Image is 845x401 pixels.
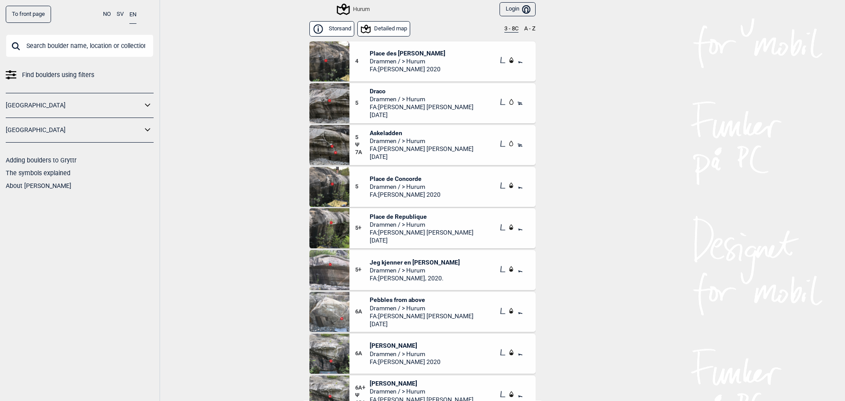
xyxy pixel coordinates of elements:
div: Evin Rude 2111136A[PERSON_NAME]Drammen / > HurumFA:[PERSON_NAME] 2020 [309,334,536,374]
div: Jeg kjenner en hval 2111145+Jeg kjenner en [PERSON_NAME]Drammen / > HurumFA:[PERSON_NAME], 2020. [309,250,536,290]
span: FA: [PERSON_NAME] 2020 [370,191,441,199]
span: Place de Concorde [370,175,441,183]
span: [DATE] [370,111,474,119]
span: Jeg kjenner en [PERSON_NAME] [370,258,460,266]
img: Place des Ternes 211113 [309,41,349,81]
span: Drammen / > Hurum [370,304,474,312]
span: Place de Republique [370,213,474,221]
span: 5 [355,99,370,107]
img: Evin Rude 211113 [309,334,349,374]
span: Drammen / > Hurum [370,57,445,65]
span: Drammen / > Hurum [370,266,460,274]
span: Drammen / > Hurum [370,221,474,228]
button: EN [129,6,136,24]
a: The symbols explained [6,169,70,177]
span: Draco [370,87,474,95]
button: Storsand [309,21,354,37]
a: [GEOGRAPHIC_DATA] [6,99,142,112]
button: Login [500,2,536,17]
span: 5+ [355,224,370,232]
span: Drammen / > Hurum [370,350,441,358]
span: 7A [355,149,370,156]
span: 6A [355,308,370,316]
div: Hurum [338,4,370,15]
img: Draco 211113 [309,83,349,123]
span: Pebbles from above [370,296,474,304]
div: Place de Concorde 2111135Place de ConcordeDrammen / > HurumFA:[PERSON_NAME] 2020 [309,167,536,207]
div: Ψ [355,129,370,161]
span: Askeladden [370,129,474,137]
div: Pebbles from above 2111136APebbles from aboveDrammen / > HurumFA:[PERSON_NAME] [PERSON_NAME][DATE] [309,292,536,332]
a: Adding boulders to Gryttr [6,157,77,164]
button: A - Z [524,26,536,33]
img: Askeladden [309,125,349,165]
span: FA: [PERSON_NAME] [PERSON_NAME] [370,312,474,320]
span: [PERSON_NAME] [370,379,474,387]
a: About [PERSON_NAME] [6,182,71,189]
div: Place de Republique 2111135+Place de RepubliqueDrammen / > HurumFA:[PERSON_NAME] [PERSON_NAME][DATE] [309,208,536,248]
span: FA: [PERSON_NAME] [PERSON_NAME] [370,145,474,153]
span: [DATE] [370,320,474,328]
span: Drammen / > Hurum [370,95,474,103]
div: Askeladden5Ψ7AAskeladdenDrammen / > HurumFA:[PERSON_NAME] [PERSON_NAME][DATE] [309,125,536,165]
div: Draco 2111135DracoDrammen / > HurumFA:[PERSON_NAME] [PERSON_NAME][DATE] [309,83,536,123]
button: 3 - 8C [504,26,518,33]
button: NO [103,6,111,23]
img: Pebbles from above 211113 [309,292,349,332]
img: Place de Republique 211113 [309,208,349,248]
img: Place de Concorde 211113 [309,167,349,207]
span: Drammen / > Hurum [370,183,441,191]
span: Place des [PERSON_NAME] [370,49,445,57]
span: 5 [355,183,370,191]
span: [DATE] [370,236,474,244]
span: 5 [355,134,370,141]
a: [GEOGRAPHIC_DATA] [6,124,142,136]
input: Search boulder name, location or collection [6,34,154,57]
span: Drammen / > Hurum [370,137,474,145]
span: FA: [PERSON_NAME] 2020 [370,65,445,73]
span: 6A [355,350,370,357]
span: Drammen / > Hurum [370,387,474,395]
span: FA: [PERSON_NAME], 2020. [370,274,460,282]
span: 6A+ [355,384,370,392]
span: FA: [PERSON_NAME] [PERSON_NAME] [370,228,474,236]
a: Find boulders using filters [6,69,154,81]
a: To front page [6,6,51,23]
span: FA: [PERSON_NAME] 2020 [370,358,441,366]
div: Place des Ternes 2111134Place des [PERSON_NAME]Drammen / > HurumFA:[PERSON_NAME] 2020 [309,41,536,81]
span: 4 [355,58,370,65]
img: Jeg kjenner en hval 211114 [309,250,349,290]
button: SV [117,6,124,23]
span: Find boulders using filters [22,69,94,81]
span: [DATE] [370,153,474,161]
button: Detailed map [357,21,411,37]
span: [PERSON_NAME] [370,342,441,349]
span: FA: [PERSON_NAME] [PERSON_NAME] [370,103,474,111]
span: 5+ [355,266,370,274]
